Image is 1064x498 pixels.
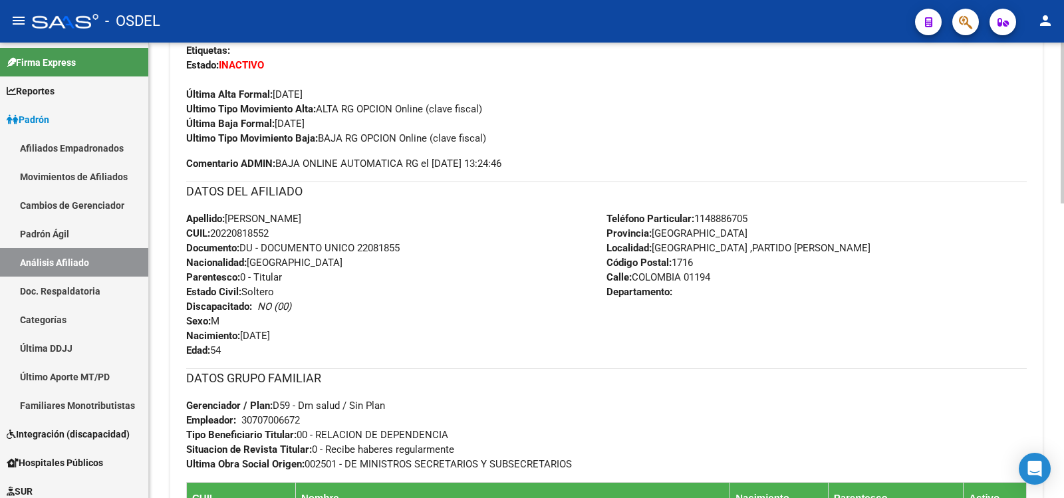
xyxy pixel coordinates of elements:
span: M [186,315,219,327]
strong: Sexo: [186,315,211,327]
span: [GEOGRAPHIC_DATA] [606,227,747,239]
strong: Ultima Obra Social Origen: [186,458,305,470]
span: DU - DOCUMENTO UNICO 22081855 [186,242,400,254]
strong: Nacimiento: [186,330,240,342]
strong: Nacionalidad: [186,257,247,269]
strong: Edad: [186,344,210,356]
strong: Teléfono Particular: [606,213,694,225]
strong: Localidad: [606,242,652,254]
strong: Última Alta Formal: [186,88,273,100]
span: [DATE] [186,330,270,342]
strong: CUIL: [186,227,210,239]
div: Open Intercom Messenger [1019,453,1051,485]
span: BAJA ONLINE AUTOMATICA RG el [DATE] 13:24:46 [186,156,501,171]
strong: Última Baja Formal: [186,118,275,130]
strong: Empleador: [186,414,236,426]
span: COLOMBIA 01194 [606,271,710,283]
strong: Discapacitado: [186,301,252,312]
span: Padrón [7,112,49,127]
strong: Provincia: [606,227,652,239]
span: ALTA RG OPCION Online (clave fiscal) [186,103,482,115]
span: [DATE] [186,88,303,100]
span: [GEOGRAPHIC_DATA] ,PARTIDO [PERSON_NAME] [606,242,870,254]
span: [PERSON_NAME] [186,213,301,225]
span: Reportes [7,84,55,98]
span: 1716 [606,257,693,269]
strong: Etiquetas: [186,45,230,57]
i: NO (00) [257,301,291,312]
span: 002501 - DE MINISTROS SECRETARIOS Y SUBSECRETARIOS [186,458,572,470]
strong: Documento: [186,242,239,254]
span: Hospitales Públicos [7,455,103,470]
strong: Tipo Beneficiario Titular: [186,429,297,441]
strong: Ultimo Tipo Movimiento Alta: [186,103,316,115]
span: 1148886705 [606,213,747,225]
div: 30707006672 [241,413,300,428]
span: D59 - Dm salud / Sin Plan [186,400,385,412]
mat-icon: menu [11,13,27,29]
span: Integración (discapacidad) [7,427,130,441]
strong: Apellido: [186,213,225,225]
span: 20220818552 [186,227,269,239]
strong: Comentario ADMIN: [186,158,275,170]
strong: Departamento: [606,286,672,298]
span: 0 - Recibe haberes regularmente [186,443,454,455]
span: 00 - RELACION DE DEPENDENCIA [186,429,448,441]
span: - OSDEL [105,7,160,36]
mat-icon: person [1037,13,1053,29]
strong: Ultimo Tipo Movimiento Baja: [186,132,318,144]
strong: Calle: [606,271,632,283]
strong: Estado Civil: [186,286,241,298]
span: BAJA RG OPCION Online (clave fiscal) [186,132,486,144]
strong: Situacion de Revista Titular: [186,443,312,455]
h3: DATOS DEL AFILIADO [186,182,1027,201]
span: [GEOGRAPHIC_DATA] [186,257,342,269]
h3: DATOS GRUPO FAMILIAR [186,369,1027,388]
strong: Gerenciador / Plan: [186,400,273,412]
strong: INACTIVO [219,59,264,71]
strong: Código Postal: [606,257,672,269]
span: 54 [186,344,221,356]
span: 0 - Titular [186,271,282,283]
strong: Estado: [186,59,219,71]
strong: Parentesco: [186,271,240,283]
span: Soltero [186,286,274,298]
span: [DATE] [186,118,305,130]
span: Firma Express [7,55,76,70]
